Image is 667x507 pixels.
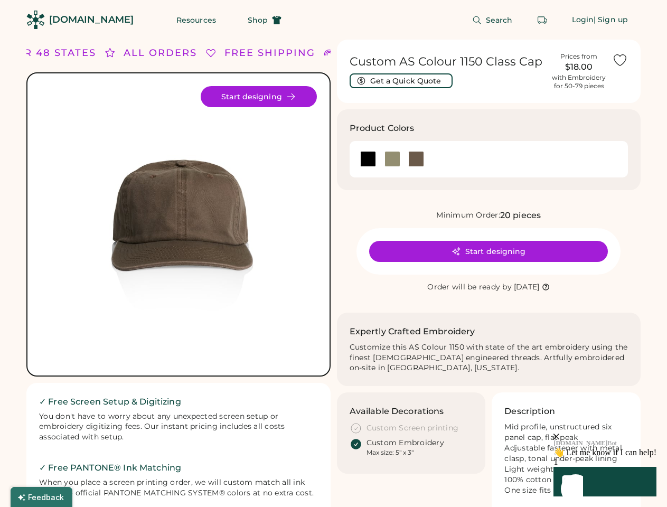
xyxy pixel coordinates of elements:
[26,11,45,29] img: Rendered Logo - Screens
[39,411,318,443] div: You don't have to worry about any unexpected screen setup or embroidery digitizing fees. Our inst...
[459,10,525,31] button: Search
[164,10,229,31] button: Resources
[40,86,317,363] img: AS Colour 1150 Product Image
[514,282,540,293] div: [DATE]
[39,477,318,499] div: When you place a screen printing order, we will custom match all ink colors to official PANTONE M...
[350,325,475,338] h2: Expertly Crafted Embroidery
[350,122,415,135] h3: Product Colors
[49,13,134,26] div: [DOMAIN_NAME]
[594,15,628,25] div: | Sign up
[350,54,546,69] h1: Custom AS Colour 1150 Class Cap
[350,342,628,374] div: Customize this AS Colour 1150 with state of the art embroidery using the finest [DEMOGRAPHIC_DATA...
[367,448,414,457] div: Max size: 5" x 3"
[367,438,444,448] div: Custom Embroidery
[39,462,318,474] h2: ✓ Free PANTONE® Ink Matching
[201,86,317,107] button: Start designing
[486,16,513,24] span: Search
[224,46,315,60] div: FREE SHIPPING
[436,210,500,221] div: Minimum Order:
[40,86,317,363] div: 1150 Style Image
[235,10,294,31] button: Shop
[552,73,606,90] div: with Embroidery for 50-79 pieces
[367,423,459,434] div: Custom Screen printing
[124,46,197,60] div: ALL ORDERS
[350,405,444,418] h3: Available Decorations
[490,371,664,505] iframe: Front Chat
[350,73,453,88] button: Get a Quick Quote
[560,52,597,61] div: Prices from
[572,15,594,25] div: Login
[39,396,318,408] h2: ✓ Free Screen Setup & Digitizing
[427,282,512,293] div: Order will be ready by
[532,10,553,31] button: Retrieve an order
[248,16,268,24] span: Shop
[500,209,541,222] div: 20 pieces
[369,241,608,262] button: Start designing
[552,61,606,73] div: $18.00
